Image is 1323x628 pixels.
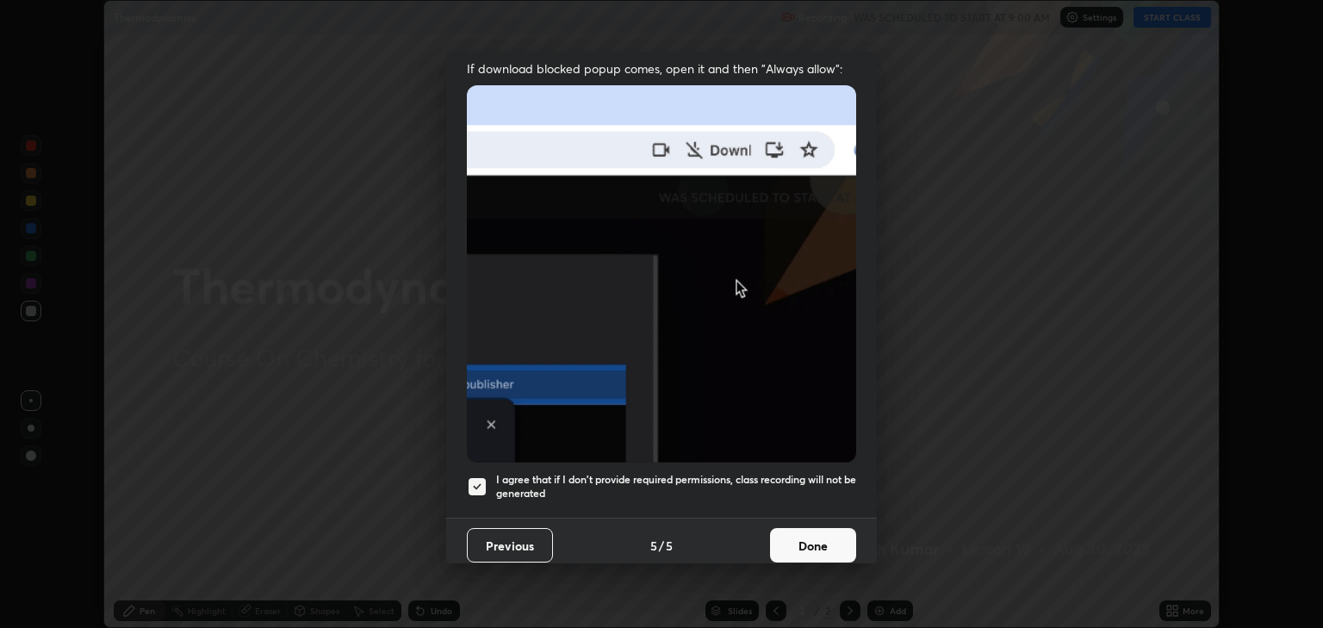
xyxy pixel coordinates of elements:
[770,528,856,563] button: Done
[467,528,553,563] button: Previous
[467,60,856,77] span: If download blocked popup comes, open it and then "Always allow":
[467,85,856,462] img: downloads-permission-blocked.gif
[496,473,856,500] h5: I agree that if I don't provide required permissions, class recording will not be generated
[650,537,657,555] h4: 5
[666,537,673,555] h4: 5
[659,537,664,555] h4: /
